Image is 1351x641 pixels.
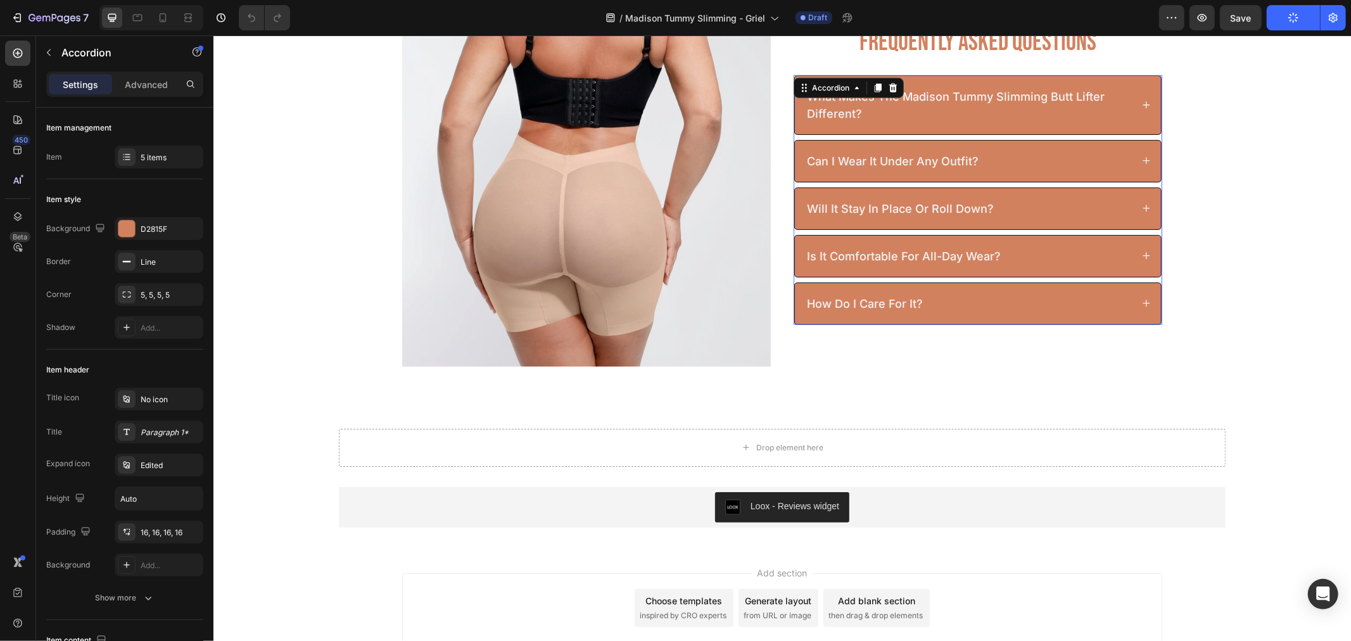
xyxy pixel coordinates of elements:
p: Advanced [125,78,168,91]
p: what makes the madison tummy slimming butt lifter different? [593,53,917,87]
p: Settings [63,78,98,91]
div: Border [46,256,71,267]
span: Add section [539,531,599,544]
span: from URL or image [530,574,598,586]
div: D2815F [141,224,200,235]
div: 450 [12,135,30,145]
div: Add... [141,560,200,571]
input: Auto [115,487,203,510]
div: Add... [141,322,200,334]
div: Background [46,220,108,238]
div: Title icon [46,392,79,403]
div: Line [141,257,200,268]
div: Open Intercom Messenger [1308,579,1338,609]
p: can i wear it under any outfit? [593,117,765,134]
div: Paragraph 1* [141,427,200,438]
div: Generate layout [532,559,599,572]
img: loox.png [512,464,527,479]
p: is it comfortable for all-day wear? [593,212,787,229]
div: Corner [46,289,72,300]
div: Height [46,490,87,507]
p: how do i care for it? [593,260,709,277]
button: Loox - Reviews widget [502,457,636,487]
div: Item management [46,122,111,134]
div: Show more [96,592,155,604]
div: Shadow [46,322,75,333]
p: Accordion [61,45,169,60]
div: Loox - Reviews widget [537,464,626,478]
div: Expand icon [46,458,90,469]
div: Add blank section [625,559,702,572]
div: 5 items [141,152,200,163]
p: will it stay in place or roll down? [593,165,780,182]
div: Beta [10,232,30,242]
div: Undo/Redo [239,5,290,30]
span: Madison Tummy Slimming - Griel [625,11,765,25]
span: Draft [808,12,827,23]
span: / [619,11,623,25]
div: Accordion [596,47,638,58]
button: 7 [5,5,94,30]
span: Save [1231,13,1252,23]
div: 5, 5, 5, 5 [141,289,200,301]
span: then drag & drop elements [615,574,709,586]
iframe: Design area [213,35,1351,641]
div: Item style [46,194,81,205]
div: Item header [46,364,89,376]
p: 7 [83,10,89,25]
div: Title [46,426,62,438]
div: Drop element here [543,407,610,417]
div: Background [46,559,90,571]
button: Save [1220,5,1262,30]
div: Item [46,151,62,163]
div: Padding [46,524,93,541]
div: Choose templates [433,559,509,572]
button: Show more [46,587,203,609]
div: Edited [141,460,200,471]
div: 16, 16, 16, 16 [141,527,200,538]
div: No icon [141,394,200,405]
span: inspired by CRO experts [426,574,513,586]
